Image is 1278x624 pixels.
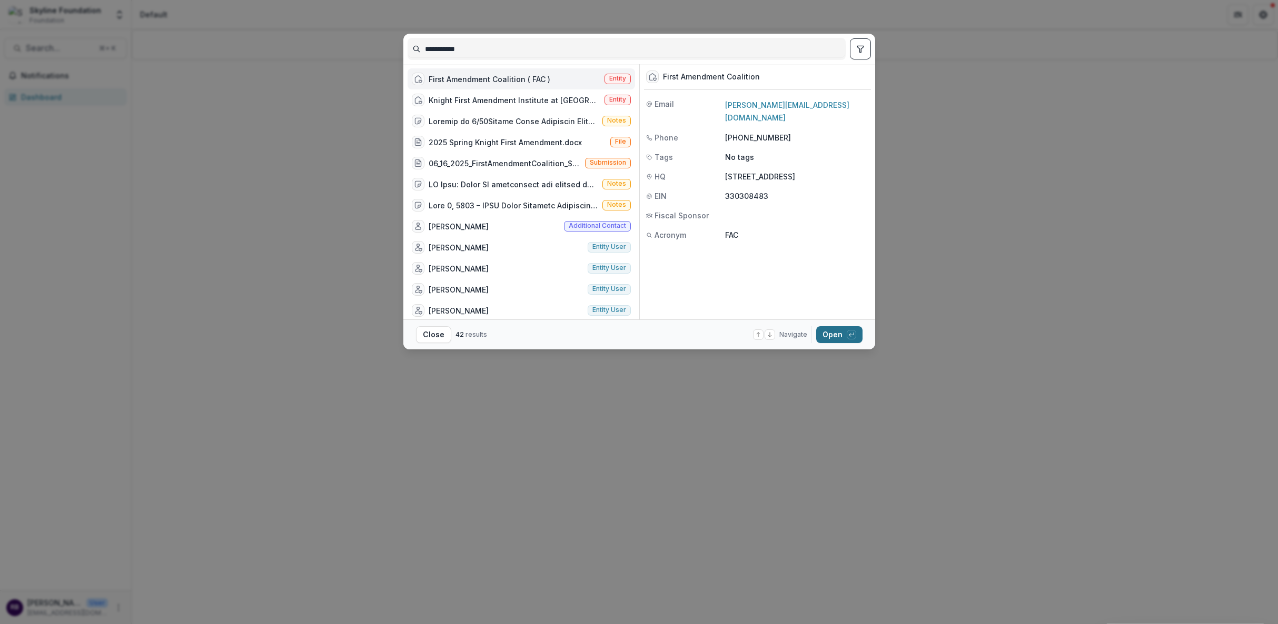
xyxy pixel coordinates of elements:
[592,243,626,250] span: Entity user
[429,200,598,211] div: Lore 0, 5803 – IPSU Dolor Sitametc Adipiscing(Elitsed: Doeiusm, Tempori)Utlabo Etdol (MAGN) – ali...
[429,74,550,85] div: First Amendment Coalition ( FAC )
[816,326,863,343] button: Open
[725,190,869,202] p: 330308483
[429,158,581,169] div: 06_16_2025_FirstAmendmentCoalition_$300,000 (Originally daf grant, moved to private foundation)
[607,117,626,124] span: Notes
[429,242,489,253] div: [PERSON_NAME]
[590,159,626,166] span: Submission
[615,138,626,145] span: File
[725,229,869,240] p: FAC
[850,38,871,59] button: toggle filters
[429,221,489,232] div: [PERSON_NAME]
[569,222,626,229] span: Additional contact
[429,179,598,190] div: LO Ipsu: Dolor SI ametconsect adi elitsed do eiuSmodte incid u laboree doloremagNaaliquae adminim...
[429,116,598,127] div: Loremip do 6/50Sitame Conse Adipiscin ElitseddoEiusm Tempori:&utla;512e0 dolore ma a enimadminiMv...
[655,229,686,240] span: Acronym
[725,152,754,163] p: No tags
[465,330,487,338] span: results
[592,285,626,293] span: Entity user
[655,152,673,163] span: Tags
[429,305,489,316] div: [PERSON_NAME]
[655,190,667,202] span: EIN
[429,137,582,148] div: 2025 Spring Knight First Amendment.docx
[592,306,626,314] span: Entity user
[655,210,709,221] span: Fiscal Sponsor
[429,95,600,106] div: Knight First Amendment Institute at [GEOGRAPHIC_DATA]
[725,171,869,182] p: [STREET_ADDRESS]
[655,171,666,182] span: HQ
[779,330,807,339] span: Navigate
[592,264,626,271] span: Entity user
[725,132,869,143] p: [PHONE_NUMBER]
[455,330,464,338] span: 42
[725,100,849,122] a: [PERSON_NAME][EMAIL_ADDRESS][DOMAIN_NAME]
[429,284,489,295] div: [PERSON_NAME]
[655,98,674,109] span: Email
[429,263,489,274] div: [PERSON_NAME]
[416,326,451,343] button: Close
[609,96,626,103] span: Entity
[663,73,760,82] div: First Amendment Coalition
[607,180,626,187] span: Notes
[607,201,626,208] span: Notes
[655,132,678,143] span: Phone
[609,75,626,82] span: Entity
